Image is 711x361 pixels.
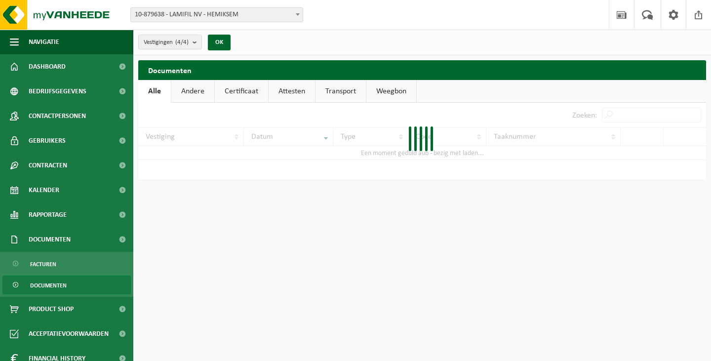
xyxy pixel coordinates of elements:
span: Bedrijfsgegevens [29,79,86,104]
span: Vestigingen [144,35,189,50]
a: Transport [316,80,366,103]
a: Certificaat [215,80,268,103]
span: Navigatie [29,30,59,54]
a: Attesten [269,80,315,103]
span: Documenten [30,276,67,295]
span: 10-879638 - LAMIFIL NV - HEMIKSEM [131,8,303,22]
a: Documenten [2,276,131,294]
span: Dashboard [29,54,66,79]
h2: Documenten [138,60,706,80]
a: Alle [138,80,171,103]
button: Vestigingen(4/4) [138,35,202,49]
a: Facturen [2,254,131,273]
span: Facturen [30,255,56,274]
span: Contracten [29,153,67,178]
span: Documenten [29,227,71,252]
count: (4/4) [175,39,189,45]
span: Rapportage [29,202,67,227]
span: 10-879638 - LAMIFIL NV - HEMIKSEM [130,7,303,22]
a: Andere [171,80,214,103]
span: Contactpersonen [29,104,86,128]
span: Product Shop [29,297,74,321]
button: OK [208,35,231,50]
span: Acceptatievoorwaarden [29,321,109,346]
span: Gebruikers [29,128,66,153]
a: Weegbon [366,80,416,103]
span: Kalender [29,178,59,202]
